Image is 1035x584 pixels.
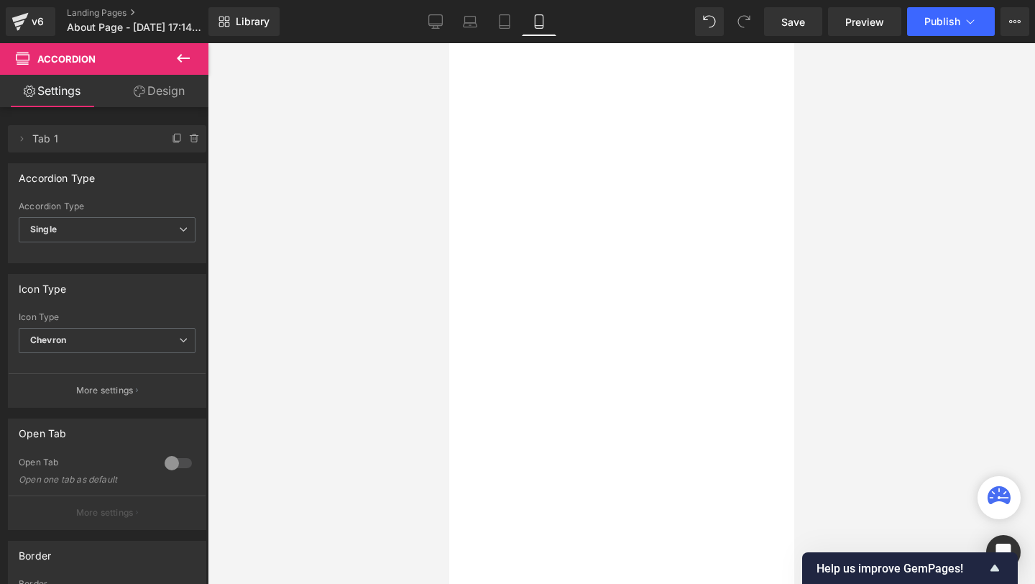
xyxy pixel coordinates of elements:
p: More settings [76,384,134,397]
div: Open Tab [19,457,150,472]
a: Preview [828,7,901,36]
a: Design [107,75,211,107]
button: More settings [9,496,206,529]
button: Undo [695,7,724,36]
a: Landing Pages [67,7,229,19]
span: Save [781,14,805,29]
span: Accordion [37,53,96,65]
div: Accordion Type [19,201,195,211]
button: More settings [9,373,206,407]
div: Border [19,542,51,562]
div: Icon Type [19,312,195,322]
div: Open one tab as default [19,475,148,485]
div: Accordion Type [19,164,96,184]
b: Single [30,224,57,234]
button: More [1000,7,1029,36]
span: Library [236,15,270,28]
span: About Page - [DATE] 17:14:49 [67,22,202,33]
div: Open Tab [19,419,66,439]
button: Publish [907,7,995,36]
a: Tablet [487,7,522,36]
span: Tab 1 [32,125,153,152]
a: Mobile [522,7,556,36]
a: Desktop [418,7,453,36]
span: Preview [845,14,884,29]
div: Open Intercom Messenger [986,535,1021,570]
span: Publish [924,16,960,27]
b: Chevron [30,334,66,345]
a: v6 [6,7,55,36]
button: Show survey - Help us improve GemPages! [816,560,1003,577]
span: Help us improve GemPages! [816,562,986,575]
button: Redo [730,7,758,36]
p: More settings [76,506,134,519]
a: Laptop [453,7,487,36]
div: Icon Type [19,275,67,295]
div: v6 [29,12,47,31]
a: New Library [208,7,280,36]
